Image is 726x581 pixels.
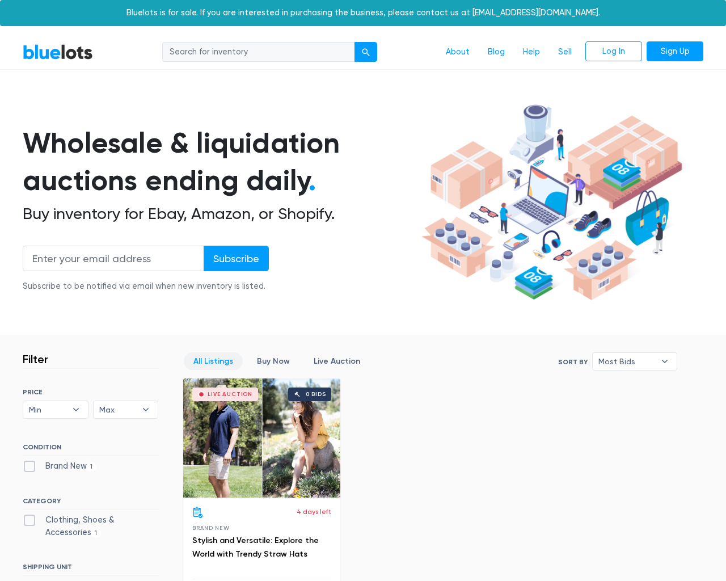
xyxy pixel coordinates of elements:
a: BlueLots [23,44,93,60]
span: 1 [91,529,101,538]
span: Most Bids [598,353,655,370]
h6: SHIPPING UNIT [23,563,158,575]
a: All Listings [184,352,243,370]
p: 4 days left [297,507,331,517]
div: Live Auction [208,391,252,397]
a: Blog [479,41,514,63]
h6: CATEGORY [23,497,158,510]
a: Sign Up [647,41,703,62]
label: Brand New [23,460,96,473]
a: Sell [549,41,581,63]
input: Enter your email address [23,246,204,271]
a: Live Auction [304,352,370,370]
a: About [437,41,479,63]
h3: Filter [23,352,48,366]
label: Sort By [558,357,588,367]
h6: CONDITION [23,443,158,456]
span: 1 [87,462,96,471]
a: Stylish and Versatile: Explore the World with Trendy Straw Hats [192,536,319,559]
span: Max [99,401,137,418]
span: Brand New [192,525,229,531]
b: ▾ [64,401,88,418]
h1: Wholesale & liquidation auctions ending daily [23,124,417,200]
b: ▾ [653,353,677,370]
h6: PRICE [23,388,158,396]
input: Subscribe [204,246,269,271]
b: ▾ [134,401,158,418]
div: 0 bids [306,391,326,397]
label: Clothing, Shoes & Accessories [23,514,158,538]
a: Help [514,41,549,63]
a: Log In [585,41,642,62]
span: Min [29,401,66,418]
h2: Buy inventory for Ebay, Amazon, or Shopify. [23,204,417,224]
span: . [309,163,316,197]
img: hero-ee84e7d0318cb26816c560f6b4441b76977f77a177738b4e94f68c95b2b83dbb.png [417,99,686,306]
a: Live Auction 0 bids [183,378,340,498]
input: Search for inventory [162,42,355,62]
a: Buy Now [247,352,299,370]
div: Subscribe to be notified via email when new inventory is listed. [23,280,269,293]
